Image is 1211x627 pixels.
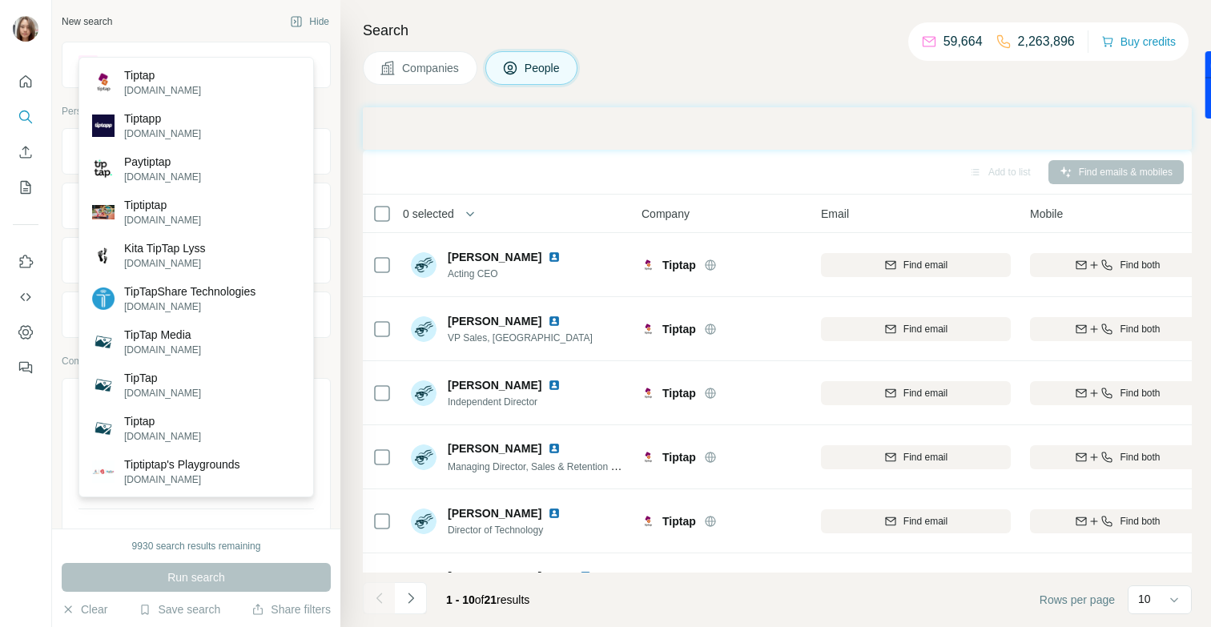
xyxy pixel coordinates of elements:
span: Find both [1120,450,1160,464]
img: TipTap Media [92,331,115,353]
img: TipTap [92,374,115,396]
p: Tiptap [124,67,201,83]
img: Avatar [411,573,437,598]
span: [PERSON_NAME], PMP [448,569,573,585]
p: [DOMAIN_NAME] [124,386,201,400]
span: Tiptap [662,449,696,465]
button: Enrich CSV [13,138,38,167]
img: LinkedIn logo [548,251,561,263]
img: LinkedIn logo [548,379,561,392]
p: [DOMAIN_NAME] [124,256,205,271]
p: 59,664 [943,32,983,51]
img: LinkedIn logo [548,442,561,455]
p: 2,263,896 [1018,32,1075,51]
button: Company [62,382,330,427]
span: of [475,593,485,606]
button: Quick start [13,67,38,96]
img: LinkedIn logo [548,315,561,328]
p: TipTapShare Technologies [124,283,255,299]
span: Independent Director [448,395,567,409]
img: Logo of Tiptap [642,323,654,336]
span: 0 selected [403,206,454,222]
span: results [446,593,529,606]
p: [DOMAIN_NAME] [124,213,201,227]
span: Mobile [1030,206,1063,222]
img: Avatar [411,316,437,342]
span: Find email [903,514,947,529]
button: Dashboard [13,318,38,347]
p: [DOMAIN_NAME] [124,83,201,98]
img: LinkedIn logo [548,507,561,520]
span: Tiptap [662,257,696,273]
p: [DOMAIN_NAME] [124,429,201,444]
span: Find both [1120,258,1160,272]
p: [DOMAIN_NAME] [124,170,201,184]
img: Tiptapp [92,115,115,137]
img: Kita TipTap Lyss [92,244,115,267]
p: [DOMAIN_NAME] [124,127,201,141]
span: Find email [903,450,947,464]
button: Search [13,102,38,131]
button: Department [62,241,330,279]
button: Find both [1030,381,1205,405]
button: Find both [1030,445,1205,469]
img: Paytiptap [92,158,115,180]
iframe: Banner [363,107,1192,150]
button: Find email [821,381,1011,405]
button: Job title [62,132,330,171]
img: TipTapShare Technologies [92,287,115,310]
p: TipTap [124,370,201,386]
button: Find email [821,509,1011,533]
button: Company lookalikes [62,46,330,84]
p: [DOMAIN_NAME] [124,343,201,357]
span: 1 - 10 [446,593,475,606]
img: Logo of Tiptap [642,451,654,464]
button: Share filters [251,601,331,617]
img: Avatar [411,508,437,534]
img: Avatar [13,16,38,42]
p: Company information [62,354,331,368]
span: Tiptap [662,321,696,337]
img: Logo of Tiptap [642,259,654,271]
button: Clear [62,601,107,617]
img: LinkedIn logo [579,570,592,583]
button: Feedback [13,353,38,382]
img: Tiptap [92,417,115,440]
div: New search [62,14,112,29]
p: Tiptap [124,413,201,429]
button: Find email [821,445,1011,469]
span: Find both [1120,386,1160,400]
h4: Search [363,19,1192,42]
button: Find email [821,253,1011,277]
p: [DOMAIN_NAME] [124,299,255,314]
p: Personal information [62,104,331,119]
button: Find both [1030,253,1205,277]
span: Email [821,206,849,222]
div: 9930 search results remaining [132,539,261,553]
span: Tiptap [662,385,696,401]
span: [PERSON_NAME] [448,313,541,329]
p: Tiptiptap [124,197,201,213]
span: Find email [903,322,947,336]
p: Tiptapp [124,111,201,127]
button: Personal location [62,295,330,334]
button: Find email [821,317,1011,341]
img: Avatar [411,444,437,470]
span: 21 [485,593,497,606]
span: Find email [903,386,947,400]
span: Tiptap [662,513,696,529]
button: Find both [1030,509,1205,533]
img: Avatar [411,252,437,278]
span: People [525,60,561,76]
p: Paytiptap [124,154,201,170]
span: [PERSON_NAME] [448,249,541,265]
img: Logo of Tiptap [642,515,654,528]
button: Use Surfe on LinkedIn [13,247,38,276]
p: Tiptiptap's Playgrounds [124,456,240,472]
button: Navigate to next page [395,582,427,614]
img: Tiptiptap's Playgrounds [92,460,115,483]
button: My lists [13,173,38,202]
img: Tiptap [92,71,115,94]
iframe: Intercom live chat [1157,573,1195,611]
p: [DOMAIN_NAME] [124,472,240,487]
